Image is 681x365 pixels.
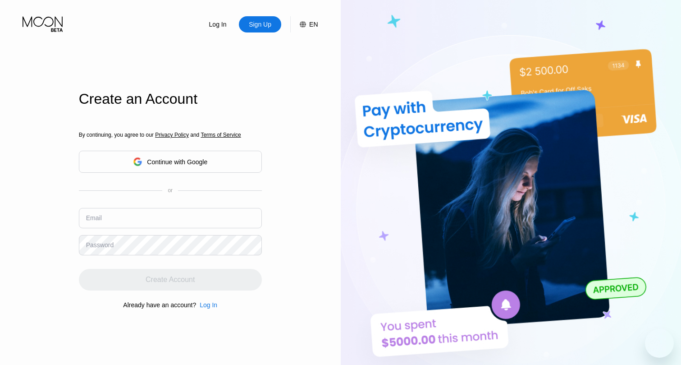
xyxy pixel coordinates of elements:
[189,132,201,138] span: and
[208,20,228,29] div: Log In
[239,16,281,32] div: Sign Up
[79,132,262,138] div: By continuing, you agree to our
[248,20,272,29] div: Sign Up
[201,132,241,138] span: Terms of Service
[168,187,173,194] div: or
[79,91,262,107] div: Create an Account
[147,158,207,166] div: Continue with Google
[123,301,196,309] div: Already have an account?
[196,301,217,309] div: Log In
[86,241,114,249] div: Password
[200,301,217,309] div: Log In
[155,132,189,138] span: Privacy Policy
[79,151,262,173] div: Continue with Google
[309,21,318,28] div: EN
[290,16,318,32] div: EN
[197,16,239,32] div: Log In
[86,214,102,222] div: Email
[645,329,674,358] iframe: Button to launch messaging window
